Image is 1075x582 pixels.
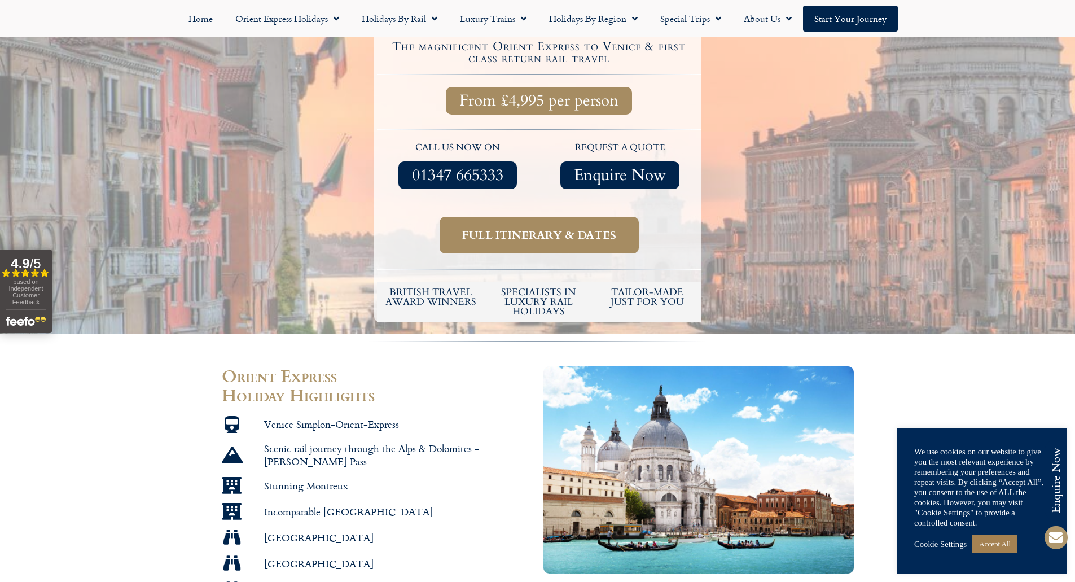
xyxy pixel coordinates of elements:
a: About Us [732,6,803,32]
h6: Specialists in luxury rail holidays [490,287,587,316]
h2: Orient Express [222,366,532,386]
a: Orient Express Holidays [224,6,350,32]
a: Holidays by Region [538,6,649,32]
a: Holidays by Rail [350,6,449,32]
span: Scenic rail journey through the Alps & Dolomites - [PERSON_NAME] Pass [261,442,532,469]
a: Luxury Trains [449,6,538,32]
h5: British Travel Award winners [383,287,480,307]
a: Accept All [972,535,1017,553]
p: call us now on [383,141,534,155]
span: Venice Simplon-Orient-Express [261,418,399,431]
h5: tailor-made just for you [599,287,696,307]
h2: Holiday Highlights [222,386,532,405]
a: Cookie Settings [914,539,967,549]
span: Stunning Montreux [261,479,348,492]
a: Start your Journey [803,6,898,32]
span: Incomparable [GEOGRAPHIC_DATA] [261,505,433,518]
nav: Menu [6,6,1069,32]
img: Grand Canal and Basilica Santa Maria della Salute, Venice, Italy [543,366,854,574]
a: Enquire Now [560,161,679,189]
a: Full itinerary & dates [440,217,639,253]
span: 01347 665333 [412,168,503,182]
a: Special Trips [649,6,732,32]
span: [GEOGRAPHIC_DATA] [261,557,374,570]
a: 01347 665333 [398,161,517,189]
span: Full itinerary & dates [462,228,616,242]
a: From £4,995 per person [446,87,632,115]
span: Enquire Now [574,168,666,182]
p: request a quote [545,141,696,155]
span: [GEOGRAPHIC_DATA] [261,531,374,544]
div: We use cookies on our website to give you the most relevant experience by remembering your prefer... [914,447,1050,528]
span: From £4,995 per person [459,94,618,108]
h4: The magnificent Orient Express to Venice & first class return rail travel [379,41,700,64]
a: Home [177,6,224,32]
